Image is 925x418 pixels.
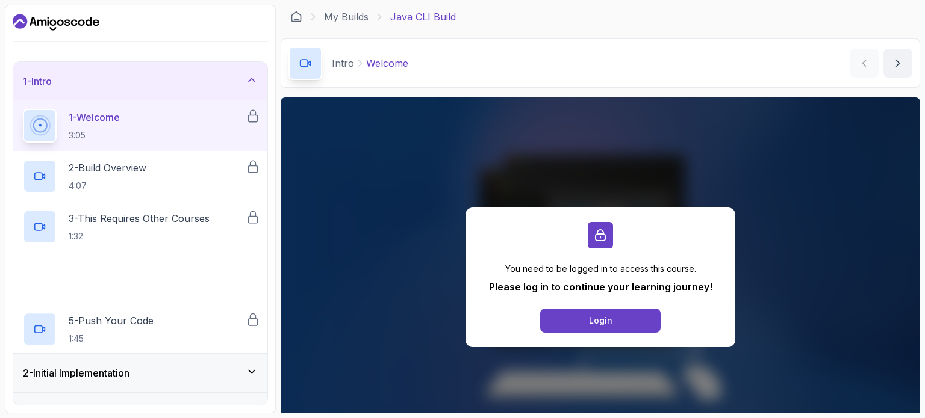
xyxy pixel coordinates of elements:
[23,210,258,244] button: 3-This Requires Other Courses1:32
[23,109,258,143] button: 1-Welcome3:05
[366,56,408,70] p: Welcome
[13,13,99,32] a: Dashboard
[69,161,146,175] p: 2 - Build Overview
[23,312,258,346] button: 5-Push Your Code1:45
[13,62,267,100] button: 1-Intro
[489,280,712,294] p: Please log in to continue your learning journey!
[589,315,612,327] div: Login
[69,211,210,226] p: 3 - This Requires Other Courses
[13,354,267,392] button: 2-Initial Implementation
[540,309,661,333] button: Login
[23,366,129,380] h3: 2 - Initial Implementation
[290,11,302,23] a: Dashboard
[23,159,258,193] button: 2-Build Overview4:07
[489,263,712,275] p: You need to be logged in to access this course.
[850,49,879,78] button: previous content
[69,129,120,141] p: 3:05
[883,49,912,78] button: next content
[69,333,154,345] p: 1:45
[69,180,146,192] p: 4:07
[69,313,154,328] p: 5 - Push Your Code
[69,230,210,242] p: 1:32
[69,110,120,124] p: 1 - Welcome
[332,56,354,70] p: Intro
[390,10,456,24] p: Java CLI Build
[324,10,369,24] a: My Builds
[23,74,52,88] h3: 1 - Intro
